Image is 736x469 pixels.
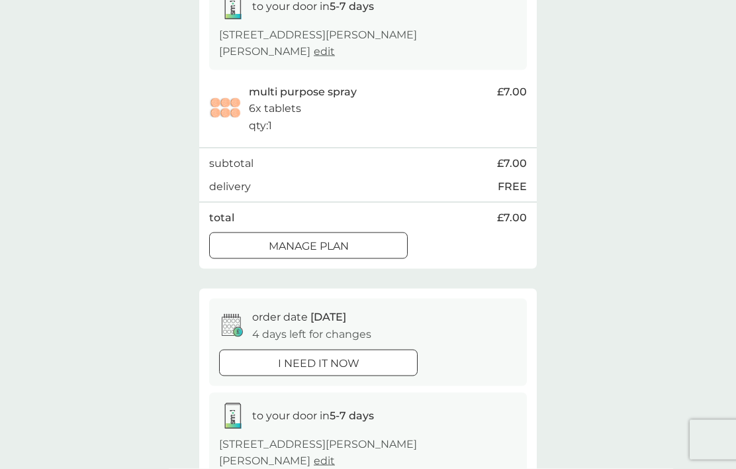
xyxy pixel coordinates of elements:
[330,409,374,422] strong: 5-7 days
[497,209,527,227] span: £7.00
[278,355,359,372] p: i need it now
[219,350,418,376] button: i need it now
[497,83,527,101] span: £7.00
[314,45,335,58] a: edit
[249,100,301,117] p: 6x tablets
[209,178,251,195] p: delivery
[219,26,517,60] p: [STREET_ADDRESS][PERSON_NAME][PERSON_NAME]
[249,117,272,134] p: qty : 1
[314,454,335,467] a: edit
[269,238,349,255] p: Manage plan
[252,309,346,326] p: order date
[310,311,346,323] span: [DATE]
[252,409,374,422] span: to your door in
[209,233,408,259] button: Manage plan
[209,155,253,172] p: subtotal
[497,155,527,172] span: £7.00
[249,83,357,101] p: multi purpose spray
[252,326,371,343] p: 4 days left for changes
[498,178,527,195] p: FREE
[209,209,234,227] p: total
